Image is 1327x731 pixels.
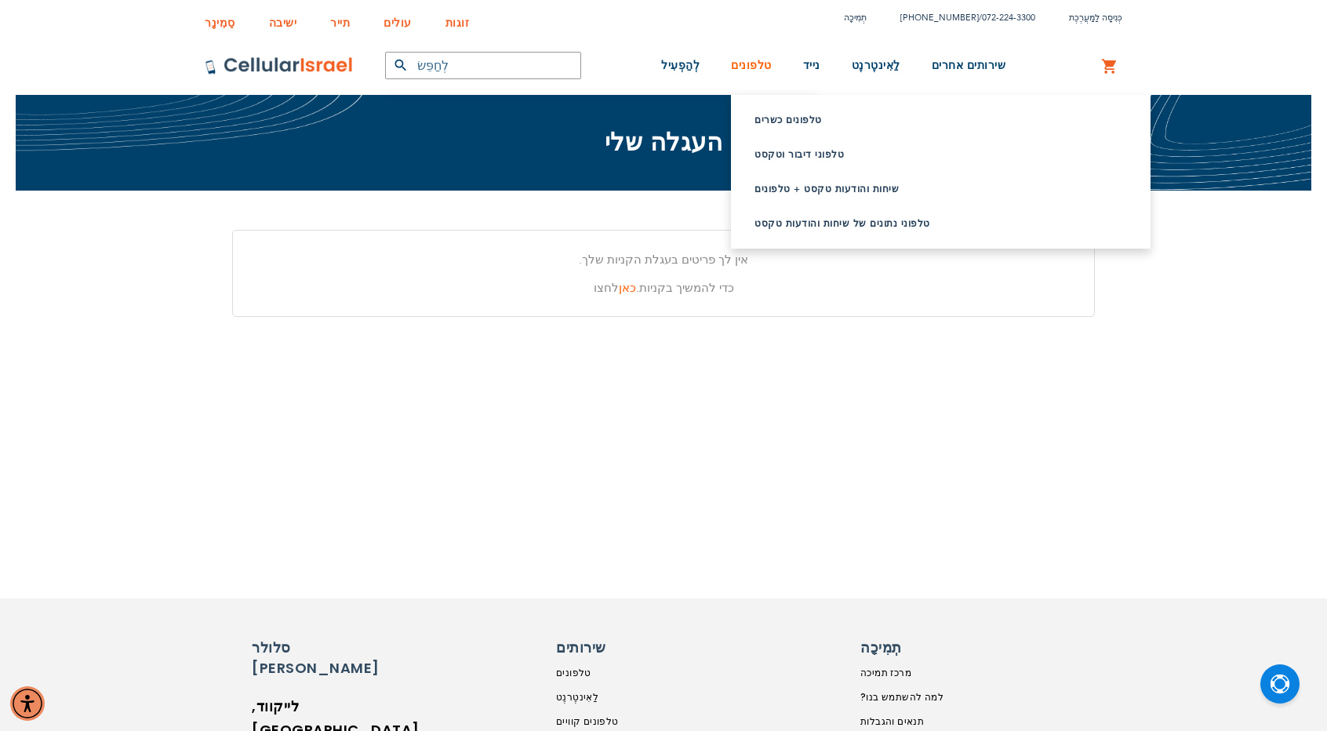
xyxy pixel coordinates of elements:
[1069,12,1122,24] font: כְּנִיסָה לַמַעֲרֶכֶת
[754,183,899,195] font: שיחות והודעות טקסט + טלפונים
[900,12,979,24] a: [PHONE_NUMBER]
[860,715,924,728] font: תנאים והגבלות
[636,280,734,296] font: כדי להמשיך בקניות.
[731,58,772,73] font: טלפונים
[860,715,943,729] a: תנאים והגבלות
[860,638,902,657] font: תְמִיכָה
[619,280,636,296] a: כאן
[982,12,1035,24] a: 072-224-3300
[384,15,412,31] font: עולים
[979,12,982,24] font: /
[556,690,699,704] a: לַאִינטֶרנֶט
[384,4,412,33] a: עולים
[556,666,591,679] font: טלפונים
[731,37,772,96] a: טלפונים
[205,15,235,31] font: סֵמִינָר
[803,37,820,96] a: נייד
[661,37,700,96] a: לְהַפְעִיל
[754,147,1088,162] a: טלפוני דיבור וטקסט
[445,15,470,31] font: זוגות
[844,12,867,24] a: תְמִיכָה
[269,4,297,33] a: ישיבה
[556,666,699,680] a: טלפונים
[803,58,820,73] font: נייד
[252,638,380,678] font: סלולר [PERSON_NAME]
[661,58,700,73] font: לְהַפְעִיל
[385,52,581,79] input: לְחַפֵּשׂ
[852,37,900,96] a: לַאִינטֶרנֶט
[205,4,235,33] a: סֵמִינָר
[932,58,1006,73] font: שירותים אחרים
[330,15,350,31] font: תייר
[932,37,1006,96] a: שירותים אחרים
[556,638,606,657] font: שירותים
[852,58,900,73] font: לַאִינטֶרנֶט
[754,148,844,161] font: טלפוני דיבור וטקסט
[556,715,619,728] font: טלפונים קוויים
[605,126,723,159] font: העגלה שלי
[860,666,911,679] font: מרכז תמיכה
[10,686,45,721] div: Accessibility Menu
[754,114,822,126] font: טלפונים כשרים
[754,216,1088,231] a: טלפוני נתונים של שיחות והודעות טקסט
[754,181,1088,197] a: שיחות והודעות טקסט + טלפונים
[330,4,350,33] a: תייר
[556,715,699,729] a: טלפונים קוויים
[445,4,470,33] a: זוגות
[860,666,943,680] a: מרכז תמיכה
[594,280,619,296] font: לחצו
[579,252,748,267] font: אין לך פריטים בעגלת הקניות שלך.
[754,217,930,230] font: טלפוני נתונים של שיחות והודעות טקסט
[754,112,1088,128] a: טלפונים כשרים
[269,15,297,31] font: ישיבה
[860,690,943,704] a: למה להשתמש בנו?
[556,690,598,704] font: לַאִינטֶרנֶט
[205,56,354,75] img: לוגו סלולר ישראל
